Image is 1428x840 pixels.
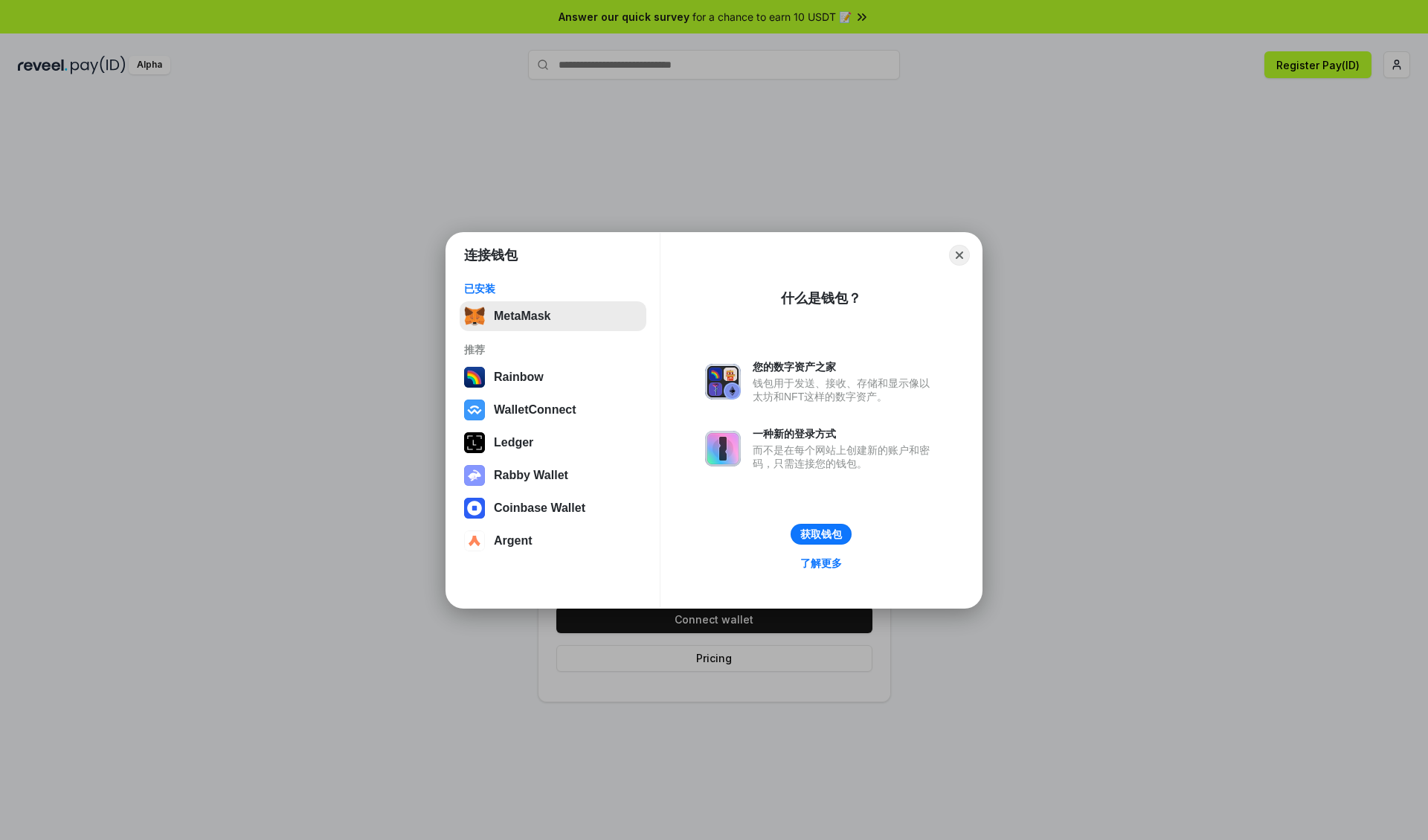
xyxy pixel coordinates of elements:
[791,524,852,545] button: 获取钱包
[464,465,485,486] img: svg+xml,%3Csvg%20xmlns%3D%22http%3A%2F%2Fwww.w3.org%2F2000%2Fsvg%22%20fill%3D%22none%22%20viewBox...
[753,376,937,403] div: 钱包用于发送、接收、存储和显示像以太坊和NFT这样的数字资产。
[494,310,550,323] div: MetaMask
[464,343,642,356] div: 推荐
[460,301,646,331] button: MetaMask
[494,436,533,449] div: Ledger
[949,245,970,266] button: Close
[494,469,568,482] div: Rabby Wallet
[705,364,741,400] img: svg+xml,%3Csvg%20xmlns%3D%22http%3A%2F%2Fwww.w3.org%2F2000%2Fsvg%22%20fill%3D%22none%22%20viewBox...
[494,403,576,417] div: WalletConnect
[464,400,485,420] img: svg+xml,%3Csvg%20width%3D%2228%22%20height%3D%2228%22%20viewBox%3D%220%200%2028%2028%22%20fill%3D...
[464,246,518,264] h1: 连接钱包
[494,501,585,515] div: Coinbase Wallet
[464,432,485,453] img: svg+xml,%3Csvg%20xmlns%3D%22http%3A%2F%2Fwww.w3.org%2F2000%2Fsvg%22%20width%3D%2228%22%20height%3...
[791,554,851,573] a: 了解更多
[460,461,646,490] button: Rabby Wallet
[800,557,842,570] div: 了解更多
[460,493,646,523] button: Coinbase Wallet
[464,498,485,519] img: svg+xml,%3Csvg%20width%3D%2228%22%20height%3D%2228%22%20viewBox%3D%220%200%2028%2028%22%20fill%3D...
[460,428,646,458] button: Ledger
[753,427,937,440] div: 一种新的登录方式
[460,526,646,556] button: Argent
[705,431,741,467] img: svg+xml,%3Csvg%20xmlns%3D%22http%3A%2F%2Fwww.w3.org%2F2000%2Fsvg%22%20fill%3D%22none%22%20viewBox...
[460,362,646,392] button: Rainbow
[464,530,485,551] img: svg+xml,%3Csvg%20width%3D%2228%22%20height%3D%2228%22%20viewBox%3D%220%200%2028%2028%22%20fill%3D...
[753,360,937,373] div: 您的数字资产之家
[753,443,937,470] div: 而不是在每个网站上创建新的账户和密码，只需连接您的钱包。
[494,534,533,548] div: Argent
[494,371,544,384] div: Rainbow
[781,289,861,307] div: 什么是钱包？
[464,367,485,388] img: svg+xml,%3Csvg%20width%3D%22120%22%20height%3D%22120%22%20viewBox%3D%220%200%20120%20120%22%20fil...
[464,306,485,327] img: svg+xml,%3Csvg%20fill%3D%22none%22%20height%3D%2233%22%20viewBox%3D%220%200%2035%2033%22%20width%...
[460,395,646,425] button: WalletConnect
[464,282,642,295] div: 已安装
[800,528,842,541] div: 获取钱包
